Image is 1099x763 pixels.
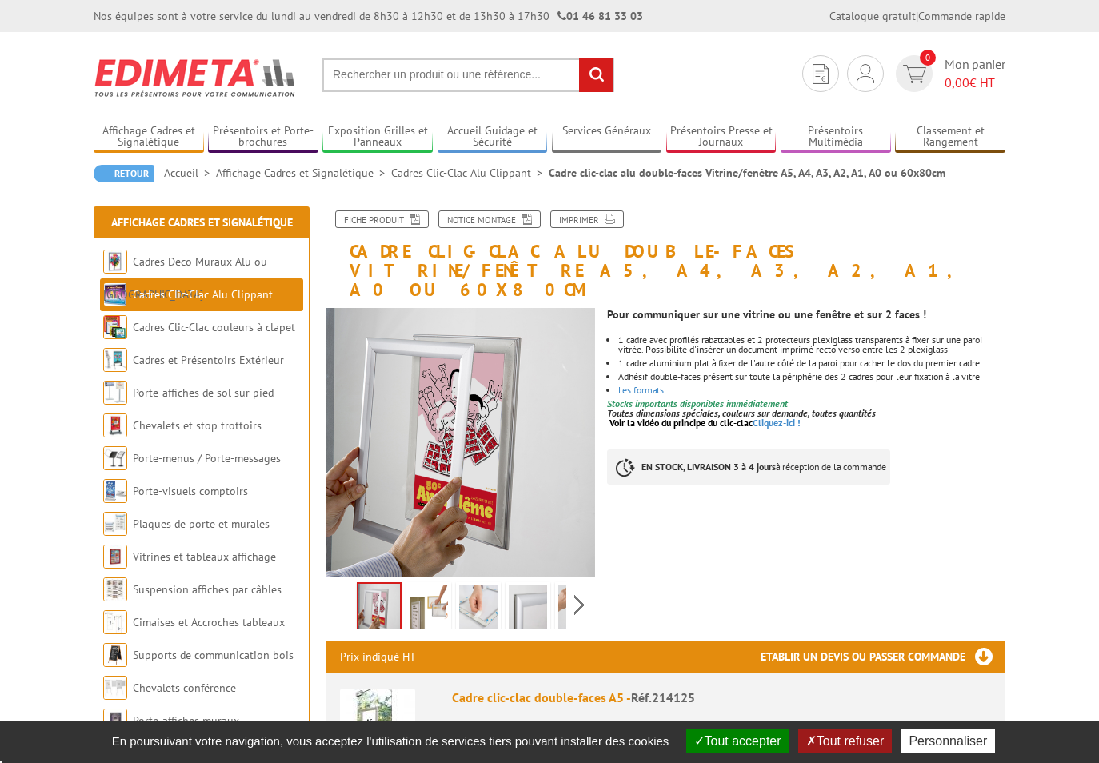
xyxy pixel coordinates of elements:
a: Exposition Grilles et Panneaux [322,124,433,150]
img: devis rapide [903,65,926,83]
img: devis rapide [813,64,829,84]
a: Supports de communication bois [133,648,294,662]
p: à réception de la commande [607,449,890,485]
img: Vitrines et tableaux affichage [103,545,127,569]
a: Services Généraux [552,124,662,150]
img: Cadres Clic-Clac couleurs à clapet [103,315,127,339]
img: 214125_cadre_clic_clac_double_faces_vitrine.jpg [326,308,595,577]
span: Next [572,592,587,618]
h1: Cadre clic-clac alu double-faces Vitrine/fenêtre A5, A4, A3, A2, A1, A0 ou 60x80cm [314,210,1017,300]
img: Chevalets conférence [103,676,127,700]
strong: EN STOCK, LIVRAISON 3 à 4 jours [641,461,776,473]
p: Prix indiqué HT [340,641,416,673]
a: Présentoirs Multimédia [781,124,891,150]
span: Réf.214125 [631,689,695,705]
a: Porte-affiches de sol sur pied [133,385,274,400]
a: Affichage Cadres et Signalétique [94,124,204,150]
a: Présentoirs Presse et Journaux [666,124,777,150]
img: 214125_cadre_clic_clac_4.jpg [459,585,498,635]
button: Personnaliser (fenêtre modale) [901,729,995,753]
span: Voir la vidéo du principe du clic-clac [609,417,753,429]
img: Plaques de porte et murales [103,512,127,536]
img: devis rapide [857,64,874,83]
a: Porte-affiches muraux [133,713,239,728]
a: Suspension affiches par câbles [133,582,282,597]
input: Rechercher un produit ou une référence... [322,58,614,92]
div: Nos équipes sont à votre service du lundi au vendredi de 8h30 à 12h30 et de 13h30 à 17h30 [94,8,643,24]
a: Porte-menus / Porte-messages [133,451,281,465]
img: Supports de communication bois [103,643,127,667]
img: Porte-menus / Porte-messages [103,446,127,470]
a: Fiche produit [335,210,429,228]
a: Retour [94,165,154,182]
a: devis rapide 0 Mon panier 0,00€ HT [892,55,1005,92]
img: Porte-visuels comptoirs [103,479,127,503]
a: Voir la vidéo du principe du clic-clacCliquez-ici ! [609,417,801,429]
h3: Etablir un devis ou passer commande [761,641,1005,673]
a: Porte-visuels comptoirs [133,484,248,498]
li: 1 cadre aluminium plat à fixer de l'autre côté de la paroi pour cacher le dos du premier cadre [618,358,1005,368]
img: Cadres Deco Muraux Alu ou Bois [103,250,127,274]
span: € HT [945,74,1005,92]
a: Cadres Clic-Clac couleurs à clapet [133,320,295,334]
em: Toutes dimensions spéciales, couleurs sur demande, toutes quantités [607,407,876,419]
a: Cadres Deco Muraux Alu ou [GEOGRAPHIC_DATA] [103,254,267,302]
img: Suspension affiches par câbles [103,577,127,601]
a: Imprimer [550,210,624,228]
a: Plaques de porte et murales [133,517,270,531]
a: Accueil [164,166,216,180]
strong: 01 46 81 33 03 [557,9,643,23]
a: Cadres et Présentoirs Extérieur [133,353,284,367]
span: 0,00 [945,74,969,90]
img: Porte-affiches de sol sur pied [103,381,127,405]
a: Catalogue gratuit [829,9,916,23]
img: Chevalets et stop trottoirs [103,413,127,437]
img: 214125_cadre_clic_clac_double_faces_vitrine.jpg [358,584,400,633]
div: Cadre clic-clac double-faces A5 - [452,689,991,707]
button: Tout refuser [798,729,892,753]
strong: Pour communiquer sur une vitrine ou une fenêtre et sur 2 faces ! [607,307,926,322]
a: Les formats [618,384,664,396]
li: Cadre clic-clac alu double-faces Vitrine/fenêtre A5, A4, A3, A2, A1, A0 ou 60x80cm [549,165,945,181]
span: Mon panier [945,55,1005,92]
button: Tout accepter [686,729,789,753]
a: Présentoirs et Porte-brochures [208,124,318,150]
a: Commande rapide [918,9,1005,23]
a: Cadres Clic-Clac Alu Clippant [391,166,549,180]
img: Cimaises et Accroches tableaux [103,610,127,634]
a: Cadres Clic-Clac Alu Clippant [133,287,273,302]
li: Adhésif double-faces présent sur toute la périphérie des 2 cadres pour leur fixation à la vitre [618,372,1005,381]
a: Affichage Cadres et Signalétique [111,215,293,230]
a: Affichage Cadres et Signalétique [216,166,391,180]
a: Chevalets conférence [133,681,236,695]
a: Classement et Rangement [895,124,1005,150]
img: Cadres et Présentoirs Extérieur [103,348,127,372]
a: Cimaises et Accroches tableaux [133,615,285,629]
img: 214125_cadre_clic_clac_3.jpg [509,585,547,635]
a: Vitrines et tableaux affichage [133,549,276,564]
a: Notice Montage [438,210,541,228]
input: rechercher [579,58,613,92]
img: 214125_cadre_clic_clac_1_bis.jpg [558,585,597,635]
span: En poursuivant votre navigation, vous acceptez l'utilisation de services tiers pouvant installer ... [104,734,677,748]
li: 1 cadre avec profilés rabattables et 2 protecteurs plexiglass transparents à fixer sur une paroi ... [618,335,1005,354]
a: Accueil Guidage et Sécurité [438,124,548,150]
span: 0 [920,50,936,66]
img: Porte-affiches muraux [103,709,127,733]
div: | [829,8,1005,24]
font: Stocks importants disponibles immédiatement [607,397,788,409]
img: 214125.jpg [410,585,448,635]
a: Chevalets et stop trottoirs [133,418,262,433]
img: Edimeta [94,48,298,107]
